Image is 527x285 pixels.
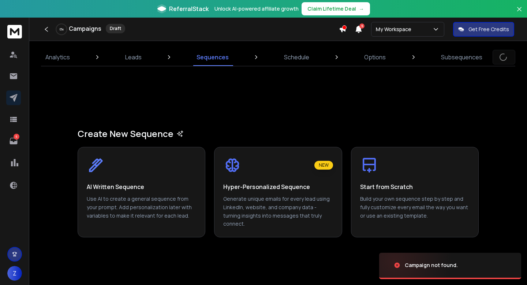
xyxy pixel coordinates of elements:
span: → [359,5,364,12]
p: Schedule [284,53,309,62]
p: 5 [14,134,19,140]
img: image [379,245,452,285]
div: Campaign not found. [405,262,458,269]
div: NEW [314,161,333,170]
h3: Start from Scratch [360,183,413,190]
a: Schedule [280,48,314,66]
button: Claim Lifetime Deal→ [302,2,370,15]
span: ReferralStack [169,4,209,13]
p: Options [364,53,386,62]
p: 0 % [60,27,64,32]
button: Close banner [515,4,524,22]
a: Sequences [192,48,233,66]
a: Subsequences [437,48,487,66]
a: Analytics [41,48,74,66]
a: 5 [6,134,21,148]
p: Subsequences [441,53,482,62]
p: My Workspace [376,26,414,33]
p: Get Free Credits [468,26,509,33]
p: Unlock AI-powered affiliate growth [214,5,299,12]
button: Z [7,266,22,281]
h3: Hyper-Personalized Sequence [223,183,310,190]
button: NEWHyper-Personalized SequenceGenerate unique emails for every lead using LinkedIn, website, and ... [214,147,342,237]
a: Leads [121,48,146,66]
button: Get Free Credits [453,22,514,37]
h1: Create New Sequence [78,128,479,140]
p: Generate unique emails for every lead using LinkedIn, website, and company data - turning insight... [223,195,333,228]
span: 5 [359,23,365,29]
p: Sequences [197,53,229,62]
p: Analytics [45,53,70,62]
p: Build your own sequence step by step and fully customize every email the way you want or use an e... [360,195,470,228]
p: Use AI to create a general sequence from your prompt. Add personalization later with variables to... [87,195,196,228]
h3: AI Written Sequence [87,183,144,190]
a: Options [360,48,390,66]
button: AI Written SequenceUse AI to create a general sequence from your prompt. Add personalization late... [78,147,205,237]
p: Leads [125,53,142,62]
div: Draft [106,24,125,33]
h1: Campaigns [69,24,101,33]
button: Start from ScratchBuild your own sequence step by step and fully customize every email the way yo... [351,147,479,237]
